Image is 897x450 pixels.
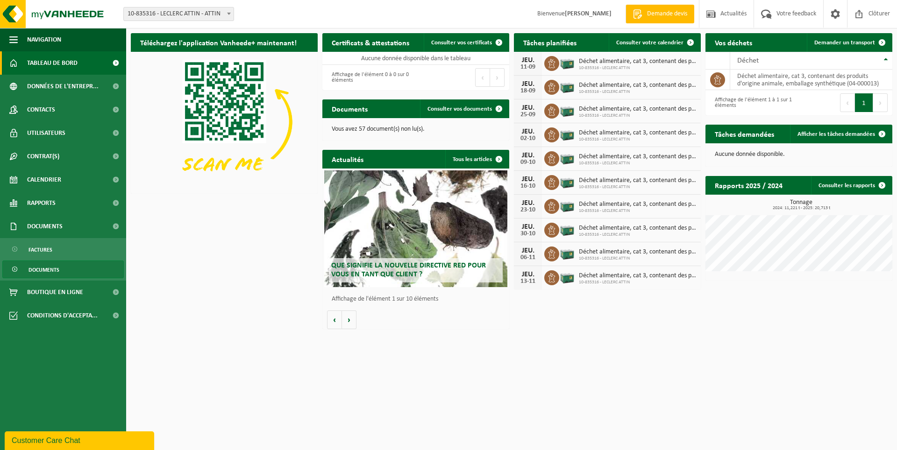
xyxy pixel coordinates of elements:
p: Affichage de l'élément 1 sur 10 éléments [332,296,505,302]
img: PB-LB-0680-HPE-GN-01 [559,150,575,166]
div: JEU. [519,271,537,278]
div: Affichage de l'élément 1 à 1 sur 1 éléments [710,92,794,113]
span: Documents [28,261,59,279]
h2: Tâches demandées [705,125,783,143]
h3: Tonnage [710,199,892,211]
img: PB-LB-0680-HPE-GN-01 [559,55,575,70]
img: PB-LB-0680-HPE-GN-01 [559,197,575,213]
span: Déchet [737,57,759,64]
h2: Tâches planifiées [514,33,586,51]
img: PB-LB-0680-HPE-GN-01 [559,269,575,285]
span: Données de l'entrepr... [27,75,99,98]
img: PB-LB-0680-HPE-GN-01 [559,245,575,261]
td: Aucune donnée disponible dans le tableau [322,52,509,65]
a: Factures [2,240,124,258]
span: Déchet alimentaire, cat 3, contenant des produits d'origine animale, emballage s... [579,225,696,232]
button: Previous [475,68,490,87]
h2: Vos déchets [705,33,762,51]
span: 10-835316 - LECLERC ATTIN [579,208,696,214]
button: Vorige [327,310,342,329]
img: Download de VHEPlus App [131,52,318,192]
a: Consulter votre calendrier [609,33,700,52]
span: Contacts [27,98,55,121]
div: JEU. [519,104,537,112]
span: Demander un transport [814,40,875,46]
p: Aucune donnée disponible. [715,151,883,158]
span: Consulter vos certificats [431,40,492,46]
span: Utilisateurs [27,121,65,145]
div: 06-11 [519,254,537,261]
span: Boutique en ligne [27,281,83,304]
h2: Certificats & attestations [322,33,419,51]
span: Déchet alimentaire, cat 3, contenant des produits d'origine animale, emballage s... [579,272,696,280]
div: 23-10 [519,207,537,213]
h2: Téléchargez l'application Vanheede+ maintenant! [131,33,306,51]
span: Factures [28,241,52,259]
img: PB-LB-0680-HPE-GN-01 [559,221,575,237]
img: PB-LB-0680-HPE-GN-01 [559,78,575,94]
a: Consulter vos certificats [424,33,508,52]
span: 10-835316 - LECLERC ATTIN [579,161,696,166]
div: JEU. [519,176,537,183]
a: Tous les articles [445,150,508,169]
img: PB-LB-0680-HPE-GN-01 [559,174,575,190]
strong: [PERSON_NAME] [565,10,612,17]
p: Vous avez 57 document(s) non lu(s). [332,126,500,133]
div: 16-10 [519,183,537,190]
a: Documents [2,260,124,278]
button: 1 [855,93,873,112]
span: Navigation [27,28,61,51]
span: Que signifie la nouvelle directive RED pour vous en tant que client ? [331,262,486,278]
h2: Documents [322,99,377,118]
a: Demande devis [626,5,694,23]
div: JEU. [519,128,537,135]
a: Afficher les tâches demandées [790,125,891,143]
div: 25-09 [519,112,537,118]
img: PB-LB-0680-HPE-GN-01 [559,102,575,118]
span: 10-835316 - LECLERC ATTIN [579,113,696,119]
span: 10-835316 - LECLERC ATTIN - ATTIN [124,7,234,21]
span: Déchet alimentaire, cat 3, contenant des produits d'origine animale, emballage s... [579,201,696,208]
div: JEU. [519,152,537,159]
iframe: chat widget [5,429,156,450]
h2: Actualités [322,150,373,168]
div: JEU. [519,199,537,207]
div: 11-09 [519,64,537,70]
span: 10-835316 - LECLERC ATTIN [579,65,696,71]
a: Consulter vos documents [420,99,508,118]
a: Que signifie la nouvelle directive RED pour vous en tant que client ? [324,170,507,287]
span: Conditions d'accepta... [27,304,98,327]
div: 02-10 [519,135,537,142]
div: JEU. [519,80,537,88]
div: JEU. [519,223,537,231]
div: JEU. [519,56,537,64]
span: Déchet alimentaire, cat 3, contenant des produits d'origine animale, emballage s... [579,105,696,113]
span: Rapports [27,191,56,215]
span: 10-835316 - LECLERC ATTIN [579,280,696,285]
button: Next [490,68,505,87]
h2: Rapports 2025 / 2024 [705,176,792,194]
button: Volgende [342,310,356,329]
div: 18-09 [519,88,537,94]
div: Affichage de l'élément 0 à 0 sur 0 éléments [327,67,411,88]
div: JEU. [519,247,537,254]
button: Previous [840,93,855,112]
td: déchet alimentaire, cat 3, contenant des produits d'origine animale, emballage synthétique (04-00... [730,70,892,90]
span: Demande devis [645,9,690,19]
span: 10-835316 - LECLERC ATTIN [579,89,696,95]
span: Tableau de bord [27,51,78,75]
span: Calendrier [27,168,61,191]
span: Déchet alimentaire, cat 3, contenant des produits d'origine animale, emballage s... [579,177,696,184]
span: 10-835316 - LECLERC ATTIN [579,256,696,261]
img: PB-LB-0680-HPE-GN-01 [559,126,575,142]
a: Consulter les rapports [811,176,891,195]
span: Afficher les tâches demandées [797,131,875,137]
div: 13-11 [519,278,537,285]
span: Déchet alimentaire, cat 3, contenant des produits d'origine animale, emballage s... [579,153,696,161]
span: Déchet alimentaire, cat 3, contenant des produits d'origine animale, emballage s... [579,58,696,65]
span: 2024: 11,221 t - 2025: 20,713 t [710,206,892,211]
span: Déchet alimentaire, cat 3, contenant des produits d'origine animale, emballage s... [579,248,696,256]
span: Documents [27,215,63,238]
span: Consulter votre calendrier [616,40,683,46]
